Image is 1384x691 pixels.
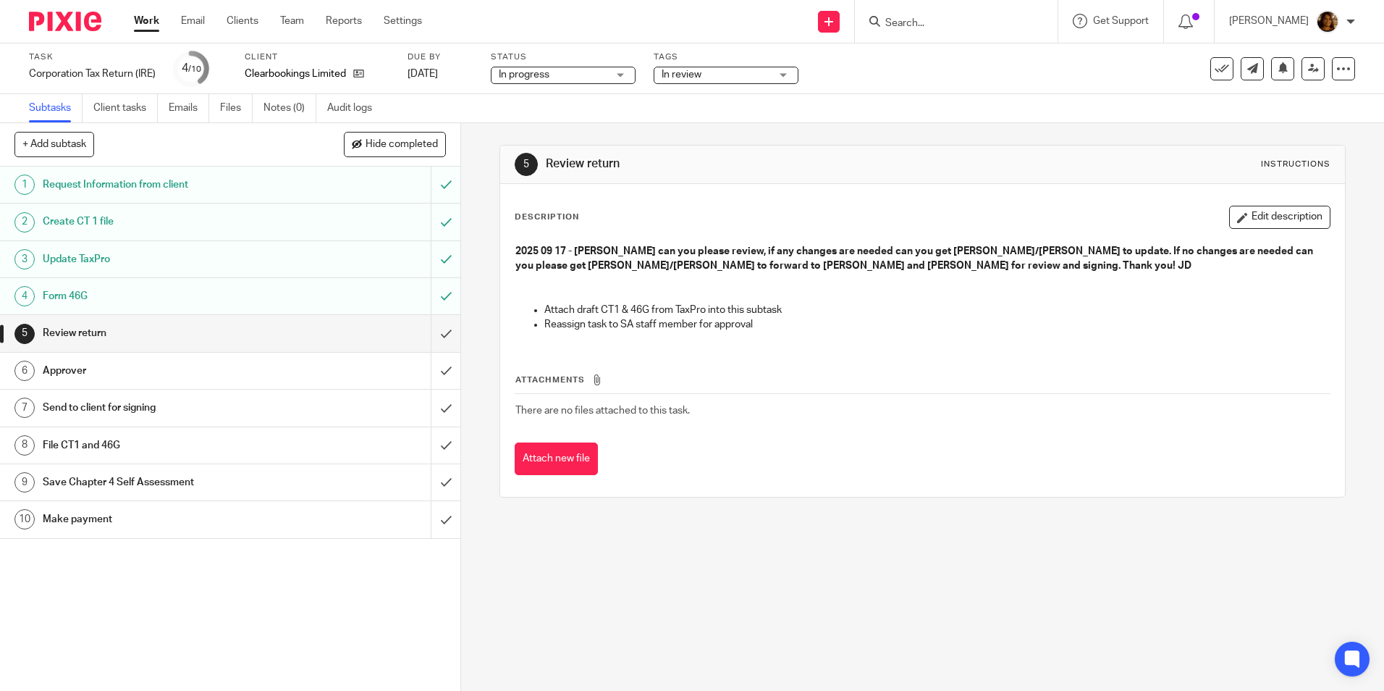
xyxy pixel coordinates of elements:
a: Audit logs [327,94,383,122]
strong: 2025 09 17 - [PERSON_NAME] can you please review, if any changes are needed can you get [PERSON_N... [515,246,1315,271]
div: 5 [515,153,538,176]
span: Attachments [515,376,585,384]
a: Notes (0) [263,94,316,122]
input: Search [884,17,1014,30]
p: Description [515,212,579,223]
div: 8 [14,435,35,456]
div: Instructions [1261,159,1330,170]
button: Edit description [1229,206,1330,229]
span: Hide completed [366,139,438,151]
a: Work [134,14,159,28]
label: Status [491,51,636,63]
h1: Request Information from client [43,174,292,196]
label: Tags [654,51,798,63]
h1: Create CT 1 file [43,211,292,233]
a: Settings [384,14,422,28]
div: 4 [182,60,201,77]
span: Get Support [1093,16,1149,26]
h1: Save Chapter 4 Self Assessment [43,472,292,493]
h1: Review return [546,156,953,172]
div: 3 [14,249,35,269]
div: Corporation Tax Return (IRE) [29,67,156,81]
a: Client tasks [93,94,158,122]
a: Files [220,94,253,122]
div: 9 [14,472,35,493]
img: Arvinder.jpeg [1316,10,1339,33]
a: Clients [227,14,258,28]
p: Reassign task to SA staff member for approval [544,317,1329,332]
h1: Make payment [43,508,292,530]
a: Subtasks [29,94,83,122]
div: 2 [14,212,35,233]
div: 5 [14,324,35,344]
label: Client [245,51,389,63]
div: 1 [14,175,35,195]
label: Due by [408,51,473,63]
p: Clearbookings Limited [245,67,346,81]
a: Email [181,14,205,28]
h1: Approver [43,360,292,382]
button: Attach new file [515,443,598,475]
a: Team [280,14,304,28]
span: In progress [499,70,549,80]
a: Reports [326,14,362,28]
button: + Add subtask [14,132,94,156]
p: Attach draft CT1 & 46G from TaxPro into this subtask [544,303,1329,317]
span: [DATE] [408,69,438,79]
a: Emails [169,94,209,122]
div: 7 [14,398,35,418]
div: 6 [14,361,35,381]
span: In review [662,70,701,80]
div: 10 [14,509,35,529]
h1: Send to client for signing [43,397,292,419]
span: There are no files attached to this task. [515,406,690,416]
h1: Review return [43,322,292,344]
button: Hide completed [344,132,446,156]
img: Pixie [29,12,101,31]
h1: Update TaxPro [43,248,292,270]
p: [PERSON_NAME] [1229,14,1309,28]
h1: Form 46G [43,285,292,307]
h1: File CT1 and 46G [43,435,292,456]
label: Task [29,51,156,63]
small: /10 [188,65,201,73]
div: 4 [14,286,35,306]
